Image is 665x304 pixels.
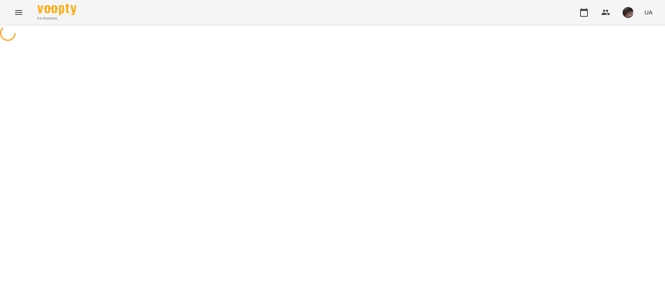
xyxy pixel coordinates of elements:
button: UA [641,5,656,19]
img: Voopty Logo [37,4,76,15]
button: Menu [9,3,28,22]
img: 297f12a5ee7ab206987b53a38ee76f7e.jpg [623,7,633,18]
span: UA [644,8,653,16]
span: For Business [37,16,76,21]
